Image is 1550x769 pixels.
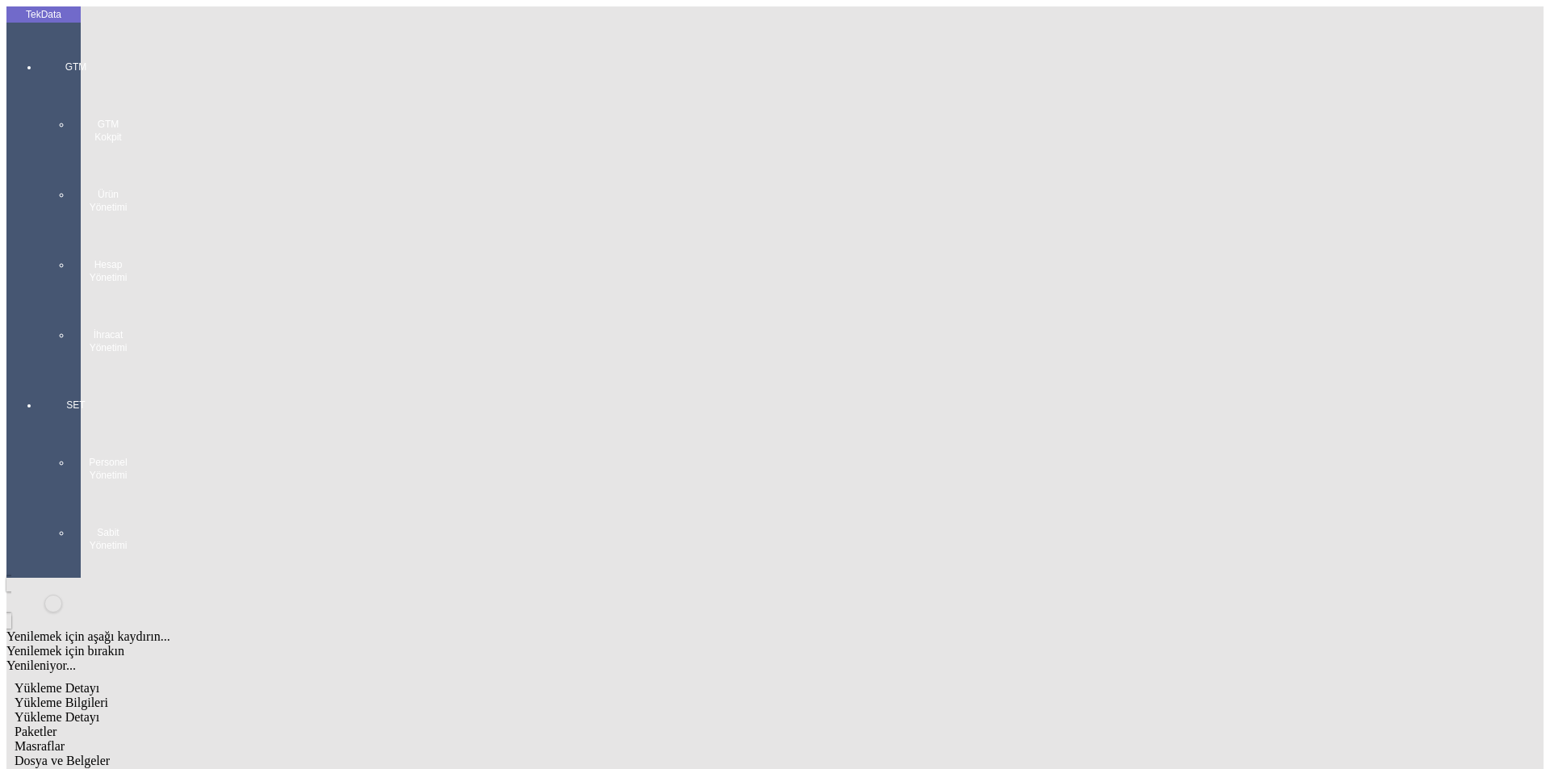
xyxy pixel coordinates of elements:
[84,188,132,214] span: Ürün Yönetimi
[52,61,100,73] span: GTM
[84,118,132,144] span: GTM Kokpit
[6,644,1301,658] div: Yenilemek için bırakın
[6,629,1301,644] div: Yenilemek için aşağı kaydırın...
[15,696,108,709] span: Yükleme Bilgileri
[15,710,99,724] span: Yükleme Detayı
[84,258,132,284] span: Hesap Yönetimi
[52,399,100,412] span: SET
[84,526,132,552] span: Sabit Yönetimi
[15,739,65,753] span: Masraflar
[15,725,57,738] span: Paketler
[15,681,99,695] span: Yükleme Detayı
[6,8,81,21] div: TekData
[6,658,1301,673] div: Yenileniyor...
[84,456,132,482] span: Personel Yönetimi
[15,754,110,767] span: Dosya ve Belgeler
[84,328,132,354] span: İhracat Yönetimi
